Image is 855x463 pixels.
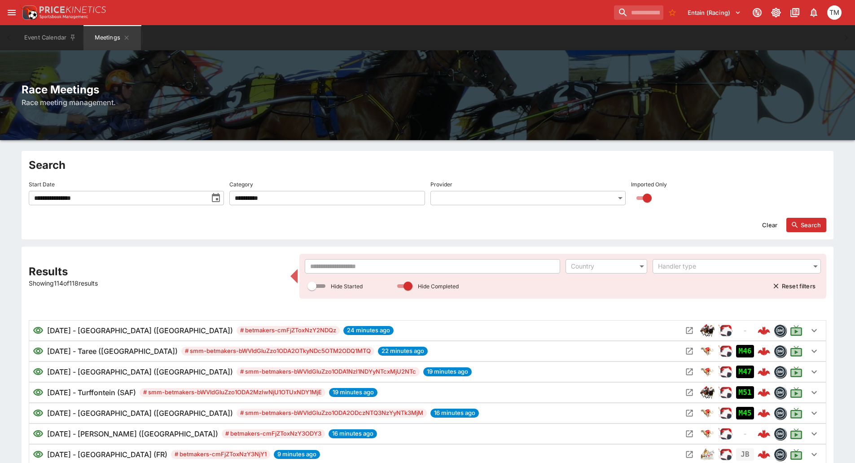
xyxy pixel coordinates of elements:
button: Open Meeting [682,385,697,400]
h6: [DATE] - Taree ([GEOGRAPHIC_DATA]) [47,346,178,357]
p: Hide Started [331,282,363,290]
span: 19 minutes ago [423,367,472,376]
button: Select Tenant [682,5,746,20]
span: 16 minutes ago [430,409,479,418]
img: harness_racing.png [700,447,715,462]
svg: Visible [33,408,44,419]
p: Hide Completed [418,282,459,290]
div: greyhound_racing [700,344,715,358]
span: # smm-betmakers-bWVldGluZzo1ODA2ODczNTQ3NzYyNTk3MjM [237,409,427,418]
img: racing.png [718,406,732,420]
img: greyhound_racing.png [700,344,715,358]
div: ParallelRacing Handler [718,385,732,400]
img: betmakers.png [774,449,786,460]
img: logo-cerberus--red.svg [758,448,770,461]
svg: Live [790,386,802,399]
div: ParallelRacing Handler [718,344,732,358]
div: Tristan Matheson [827,5,842,20]
p: Imported Only [631,181,667,188]
div: Jetbet not yet mapped [736,448,754,461]
div: Handler type [658,262,807,271]
div: betmakers [774,324,786,337]
img: greyhound_racing.png [700,406,715,420]
span: # betmakers-cmFjZToxNzY3NjY1 [171,450,270,459]
div: betmakers [774,407,786,419]
button: Reset filters [767,279,821,293]
img: horse_racing.png [700,385,715,400]
button: Event Calendar [19,25,82,50]
button: Open Meeting [682,365,697,379]
svg: Live [790,448,802,461]
img: racing.png [718,323,732,338]
button: Meetings [83,25,141,50]
span: 22 minutes ago [378,347,428,356]
svg: Visible [33,449,44,460]
img: logo-cerberus--red.svg [758,428,770,440]
img: Sportsbook Management [39,15,88,19]
button: Open Meeting [682,406,697,420]
img: betmakers.png [774,407,786,419]
div: betmakers [774,428,786,440]
button: open drawer [4,4,20,21]
img: racing.png [718,385,732,400]
img: PriceKinetics [39,6,106,13]
svg: Visible [33,387,44,398]
button: Connected to PK [749,4,765,21]
h6: [DATE] - [PERSON_NAME] ([GEOGRAPHIC_DATA]) [47,428,218,439]
img: racing.png [718,365,732,379]
div: harness_racing [700,447,715,462]
h6: [DATE] - [GEOGRAPHIC_DATA] ([GEOGRAPHIC_DATA]) [47,408,233,419]
img: greyhound_racing.png [700,365,715,379]
input: search [614,5,663,20]
button: Tristan Matheson [824,3,844,22]
h6: Race meeting management. [22,97,833,108]
div: greyhound_racing [700,427,715,441]
img: horse_racing.png [700,323,715,338]
img: logo-cerberus--red.svg [758,386,770,399]
div: betmakers [774,386,786,399]
svg: Live [790,345,802,357]
div: Imported to Jetbet as OPEN [736,386,754,399]
button: Open Meeting [682,323,697,338]
h2: Results [29,265,285,278]
button: Open Meeting [682,447,697,462]
img: logo-cerberus--red.svg [758,345,770,357]
img: betmakers.png [774,387,786,398]
img: betmakers.png [774,428,786,440]
span: # betmakers-cmFjZToxNzY3ODY3 [222,429,325,438]
div: ParallelRacing Handler [718,427,732,441]
div: betmakers [774,448,786,461]
button: Notifications [806,4,822,21]
p: Provider [430,181,452,188]
div: greyhound_racing [700,406,715,420]
button: Documentation [787,4,803,21]
svg: Visible [33,346,44,357]
svg: Visible [33,366,44,377]
div: horse_racing [700,323,715,338]
span: # smm-betmakers-bWVldGluZzo1ODA2MzIwNjU1OTUxNDY1MjE [140,388,325,397]
svg: Live [790,366,802,378]
div: Imported to Jetbet as OPEN [736,366,754,378]
img: betmakers.png [774,366,786,378]
div: betmakers [774,345,786,357]
button: toggle date time picker [208,190,224,206]
h2: Race Meetings [22,83,833,97]
span: # betmakers-cmFjZToxNzY2NDQz [237,326,340,335]
div: ParallelRacing Handler [718,447,732,462]
img: logo-cerberus--red.svg [758,324,770,337]
button: Clear [757,218,783,232]
p: Showing 114 of 118 results [29,278,285,288]
h2: Search [29,158,826,172]
button: Toggle light/dark mode [768,4,784,21]
img: racing.png [718,427,732,441]
h6: [DATE] - [GEOGRAPHIC_DATA] ([GEOGRAPHIC_DATA]) [47,325,233,336]
h6: [DATE] - [GEOGRAPHIC_DATA] (FR) [47,449,167,460]
div: ParallelRacing Handler [718,323,732,338]
div: ParallelRacing Handler [718,406,732,420]
svg: Live [790,324,802,337]
svg: Visible [33,325,44,336]
button: Open Meeting [682,344,697,358]
img: logo-cerberus--red.svg [758,407,770,419]
span: 19 minutes ago [329,388,377,397]
svg: Live [790,428,802,440]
